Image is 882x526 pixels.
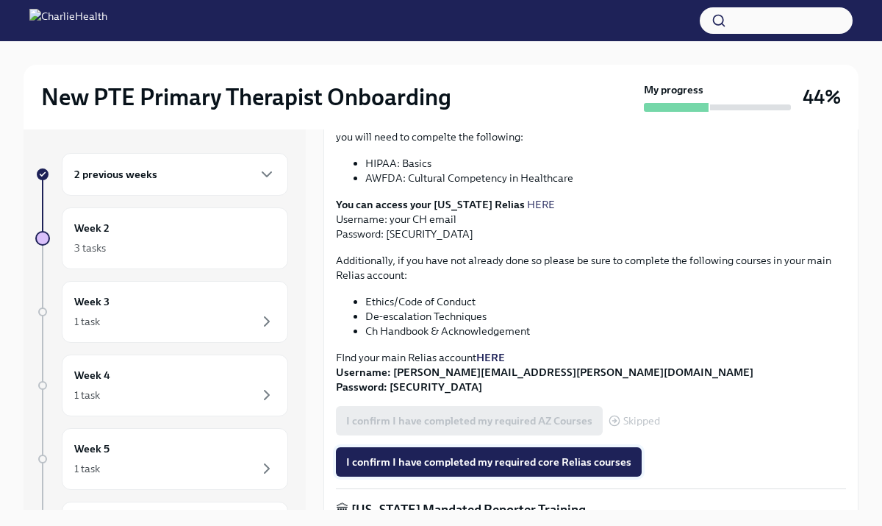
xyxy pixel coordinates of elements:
li: HIPAA: Basics [365,156,846,171]
a: HERE [527,198,555,211]
div: 1 task [74,314,100,329]
li: Ethics/Code of Conduct [365,294,846,309]
a: HERE [476,351,505,364]
span: I confirm I have completed my required core Relias courses [346,455,631,469]
p: FInd your main Relias account [336,350,846,394]
div: 2 previous weeks [62,153,288,196]
h6: Week 2 [74,220,110,236]
h6: 2 previous weeks [74,166,157,182]
h3: 44% [803,84,841,110]
li: AWFDA: Cultural Competency in Healthcare [365,171,846,185]
div: 3 tasks [74,241,106,255]
img: CharlieHealth [29,9,107,32]
a: Week 31 task [35,281,288,343]
li: De-escalation Techniques [365,309,846,324]
h6: Week 4 [74,367,110,383]
strong: My progress [644,82,703,97]
strong: You can access your [US_STATE] Relias [336,198,525,211]
li: Ch Handbook & Acknowledgement [365,324,846,338]
h6: Week 5 [74,441,110,457]
div: 1 task [74,461,100,476]
h2: New PTE Primary Therapist Onboarding [41,82,451,112]
h6: Week 3 [74,294,110,310]
strong: Username: [PERSON_NAME][EMAIL_ADDRESS][PERSON_NAME][DOMAIN_NAME] Password: [SECURITY_DATA] [336,366,753,394]
p: Additionally, if you have not already done so please be sure to complete the following courses in... [336,253,846,282]
a: Week 23 tasks [35,207,288,269]
p: 🏛 [US_STATE] Mandated Reporter Training [336,501,846,519]
div: 1 task [74,388,100,402]
a: Week 41 task [35,355,288,416]
span: Skipped [623,416,660,427]
a: Week 51 task [35,428,288,490]
p: Username: your CH email Password: [SECURITY_DATA] [336,197,846,241]
button: I confirm I have completed my required core Relias courses [336,447,642,477]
